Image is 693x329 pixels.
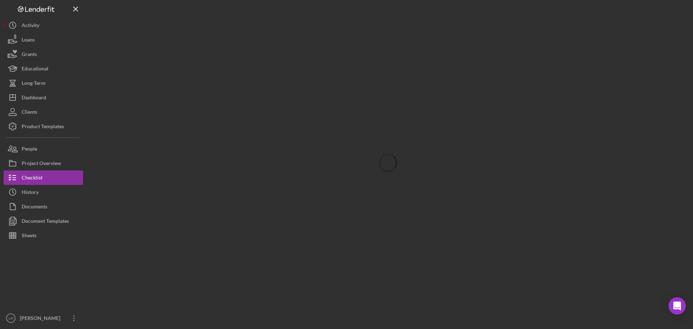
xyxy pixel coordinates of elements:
div: Project Overview [22,156,61,172]
div: Sheets [22,228,36,244]
div: [PERSON_NAME] [18,311,65,327]
div: Dashboard [22,90,46,107]
text: LR [9,316,13,320]
div: Grants [22,47,37,63]
button: Dashboard [4,90,83,105]
button: People [4,142,83,156]
button: Long-Term [4,76,83,90]
button: Document Templates [4,214,83,228]
button: Documents [4,199,83,214]
div: People [22,142,37,158]
button: Product Templates [4,119,83,134]
button: Educational [4,61,83,76]
div: Educational [22,61,48,78]
div: History [22,185,39,201]
div: Checklist [22,170,43,187]
div: Documents [22,199,47,216]
button: Clients [4,105,83,119]
div: Clients [22,105,37,121]
button: Project Overview [4,156,83,170]
div: Open Intercom Messenger [668,297,686,315]
button: LR[PERSON_NAME] [4,311,83,325]
button: Grants [4,47,83,61]
div: Activity [22,18,39,34]
div: Loans [22,33,35,49]
button: Checklist [4,170,83,185]
button: Sheets [4,228,83,243]
div: Document Templates [22,214,69,230]
div: Long-Term [22,76,45,92]
div: Product Templates [22,119,64,135]
button: History [4,185,83,199]
button: Activity [4,18,83,33]
button: Loans [4,33,83,47]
